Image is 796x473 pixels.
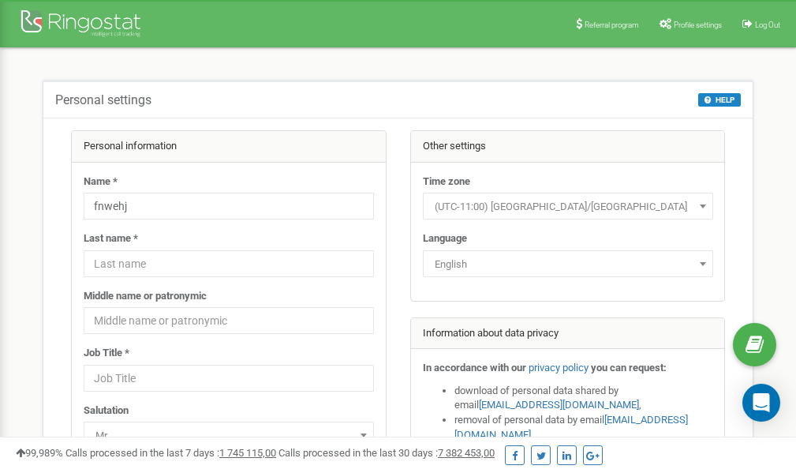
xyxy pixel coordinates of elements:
span: Referral program [585,21,639,29]
span: Calls processed in the last 7 days : [65,447,276,459]
div: Other settings [411,131,725,163]
input: Name [84,193,374,220]
span: Mr. [89,425,368,447]
div: Personal information [72,131,386,163]
span: Profile settings [674,21,722,29]
div: Information about data privacy [411,318,725,350]
strong: you can request: [591,362,667,374]
button: HELP [698,93,741,107]
a: [EMAIL_ADDRESS][DOMAIN_NAME] [479,399,639,411]
input: Middle name or patronymic [84,307,374,334]
span: Log Out [755,21,780,29]
strong: In accordance with our [423,362,526,374]
span: Mr. [84,422,374,449]
li: download of personal data shared by email , [454,384,713,413]
span: 99,989% [16,447,63,459]
label: Language [423,231,467,246]
span: Calls processed in the last 30 days : [278,447,495,459]
input: Last name [84,250,374,277]
div: Open Intercom Messenger [742,384,780,422]
u: 7 382 453,00 [438,447,495,459]
span: (UTC-11:00) Pacific/Midway [423,193,713,220]
span: English [423,250,713,277]
li: removal of personal data by email , [454,413,713,442]
h5: Personal settings [55,93,151,107]
u: 1 745 115,00 [219,447,276,459]
span: (UTC-11:00) Pacific/Midway [428,196,708,218]
label: Name * [84,175,118,190]
label: Salutation [84,404,129,419]
label: Time zone [423,175,470,190]
label: Job Title * [84,346,129,361]
input: Job Title [84,365,374,392]
span: English [428,253,708,276]
label: Middle name or patronymic [84,289,207,304]
a: privacy policy [529,362,589,374]
label: Last name * [84,231,138,246]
